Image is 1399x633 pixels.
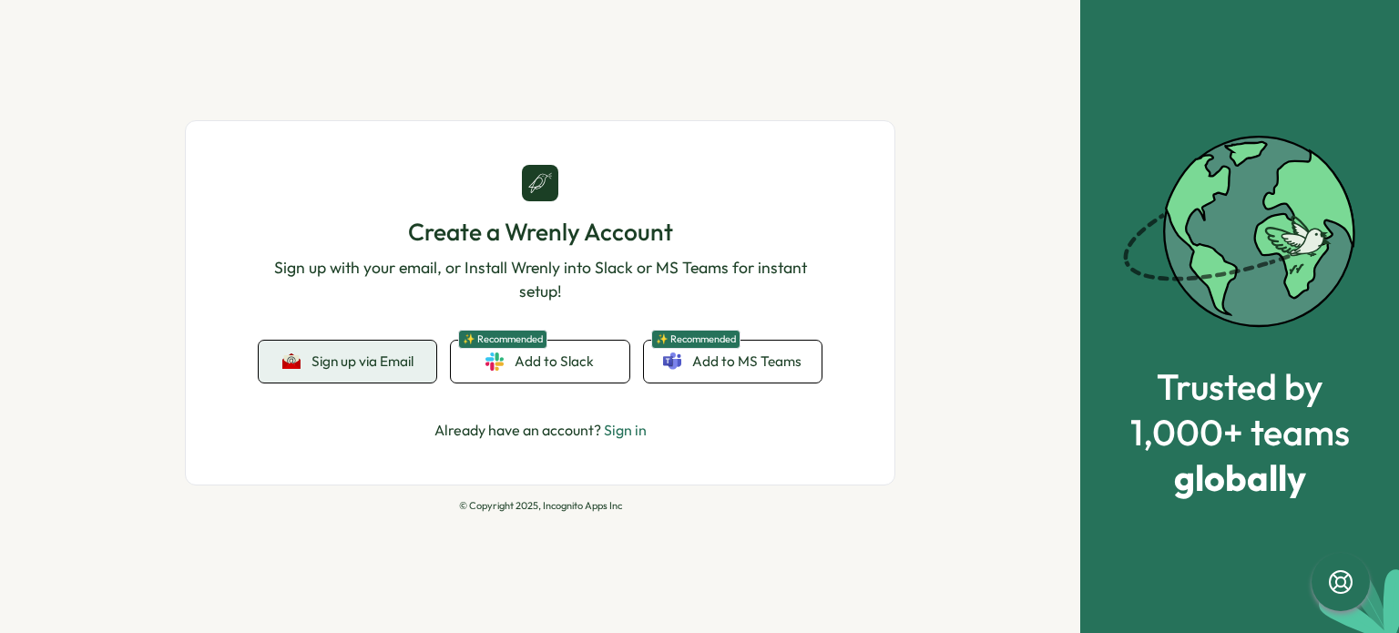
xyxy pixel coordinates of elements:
[1130,457,1350,497] span: globally
[515,352,594,372] span: Add to Slack
[644,341,822,383] a: ✨ RecommendedAdd to MS Teams
[692,352,802,372] span: Add to MS Teams
[458,330,547,349] span: ✨ Recommended
[259,256,822,304] p: Sign up with your email, or Install Wrenly into Slack or MS Teams for instant setup!
[651,330,740,349] span: ✨ Recommended
[311,353,414,370] span: Sign up via Email
[451,341,628,383] a: ✨ RecommendedAdd to Slack
[259,216,822,248] h1: Create a Wrenly Account
[259,341,436,383] button: Sign up via Email
[434,419,647,442] p: Already have an account?
[185,500,895,512] p: © Copyright 2025, Incognito Apps Inc
[604,421,647,439] a: Sign in
[1130,412,1350,452] span: 1,000+ teams
[1130,366,1350,406] span: Trusted by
